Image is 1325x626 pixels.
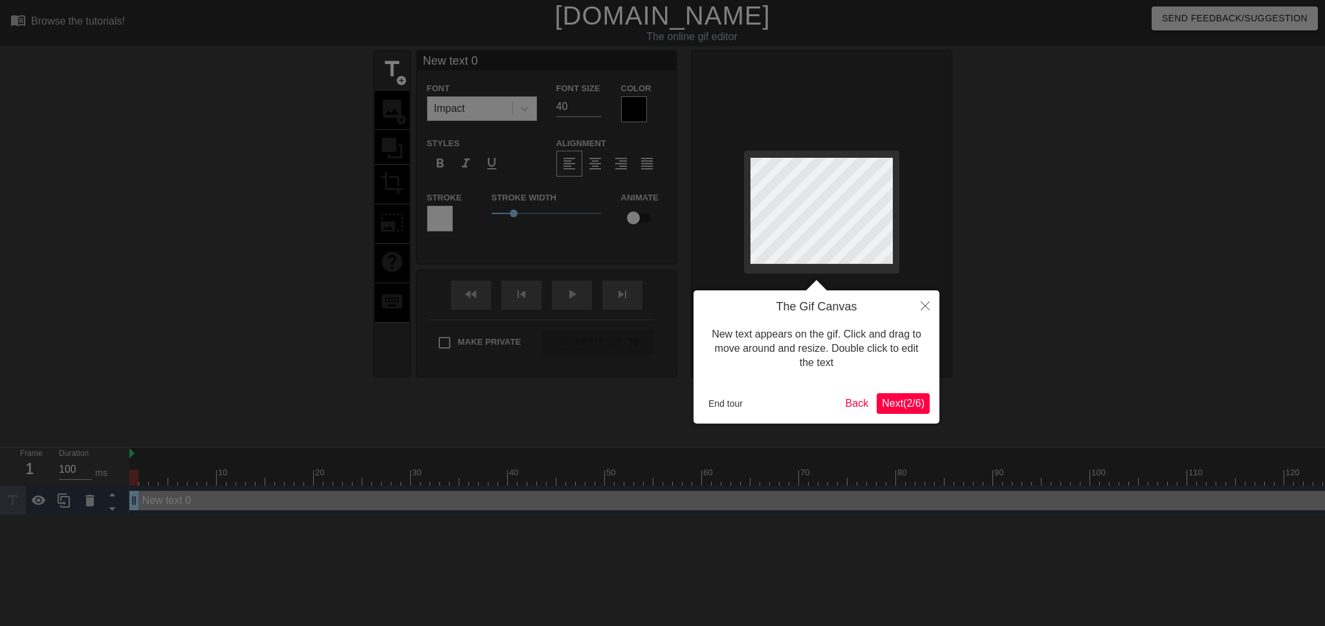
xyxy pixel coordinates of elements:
div: New text appears on the gif. Click and drag to move around and resize. Double click to edit the text [703,314,930,383]
span: Next ( 2 / 6 ) [882,398,925,409]
h4: The Gif Canvas [703,300,930,314]
button: Next [877,393,930,414]
button: Close [911,290,939,320]
button: Back [840,393,874,414]
button: End tour [703,394,748,413]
